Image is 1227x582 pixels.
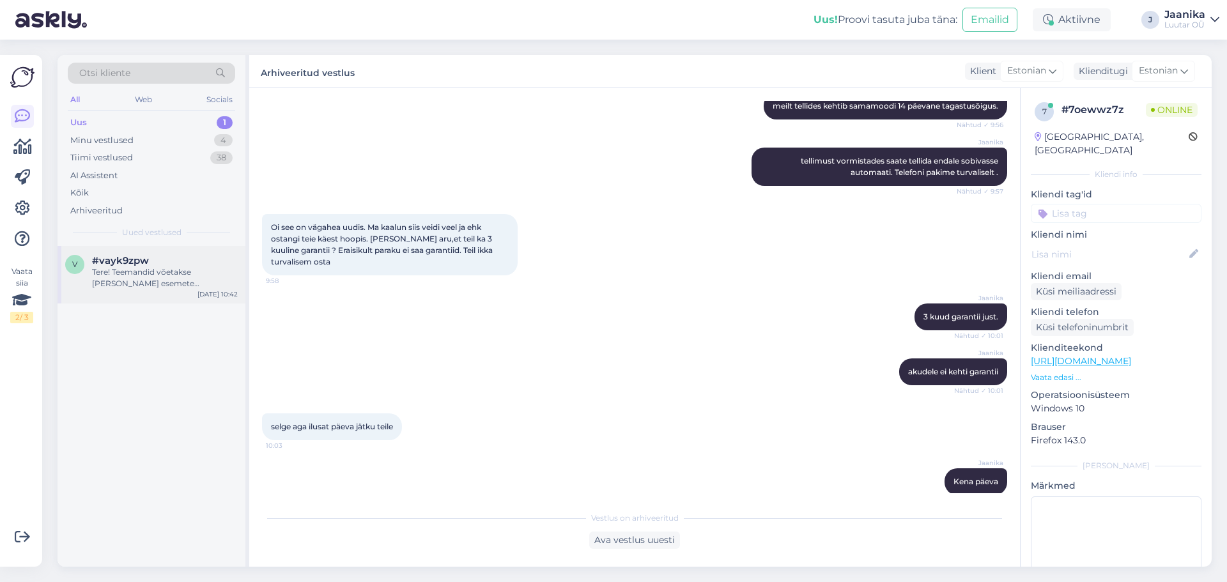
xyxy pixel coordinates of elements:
[10,266,33,323] div: Vaata siia
[955,348,1003,358] span: Jaanika
[962,8,1017,32] button: Emailid
[210,151,233,164] div: 38
[271,222,495,266] span: Oi see on vägahea uudis. Ma kaalun siis veidi veel ja ehk ostangi teie käest hoopis. [PERSON_NAME...
[10,65,35,89] img: Askly Logo
[814,12,957,27] div: Proovi tasuta juba täna:
[1031,188,1201,201] p: Kliendi tag'id
[955,458,1003,468] span: Jaanika
[1031,479,1201,493] p: Märkmed
[1031,319,1134,336] div: Küsi telefoninumbrit
[1031,341,1201,355] p: Klienditeekond
[1164,10,1219,30] a: JaanikaLuutar OÜ
[204,91,235,108] div: Socials
[79,66,130,80] span: Otsi kliente
[591,512,679,524] span: Vestlus on arhiveeritud
[955,293,1003,303] span: Jaanika
[197,289,238,299] div: [DATE] 10:42
[1033,8,1111,31] div: Aktiivne
[217,116,233,129] div: 1
[1074,65,1128,78] div: Klienditugi
[68,91,82,108] div: All
[1031,402,1201,415] p: Windows 10
[122,227,181,238] span: Uued vestlused
[1031,169,1201,180] div: Kliendi info
[1007,64,1046,78] span: Estonian
[1164,10,1205,20] div: Jaanika
[70,169,118,182] div: AI Assistent
[1141,11,1159,29] div: J
[773,101,998,111] span: meilt tellides kehtib samamoodi 14 päevane tagastusõigus.
[70,187,89,199] div: Kõik
[1031,388,1201,402] p: Operatsioonisüsteem
[1035,130,1189,157] div: [GEOGRAPHIC_DATA], [GEOGRAPHIC_DATA]
[70,204,123,217] div: Arhiveeritud
[908,367,998,376] span: akudele ei kehti garantii
[1031,247,1187,261] input: Lisa nimi
[1031,283,1122,300] div: Küsi meiliaadressi
[10,312,33,323] div: 2 / 3
[965,65,996,78] div: Klient
[1146,103,1198,117] span: Online
[214,134,233,147] div: 4
[923,312,998,321] span: 3 kuud garantii just.
[1031,270,1201,283] p: Kliendi email
[266,441,314,450] span: 10:03
[1139,64,1178,78] span: Estonian
[1031,434,1201,447] p: Firefox 143.0
[1031,305,1201,319] p: Kliendi telefon
[70,134,134,147] div: Minu vestlused
[92,266,238,289] div: Tere! Teemandid võetakse [PERSON_NAME] esemete hindamisel arvesse. Teemantidega ehete puhul võime...
[1164,20,1205,30] div: Luutar OÜ
[92,255,149,266] span: #vayk9zpw
[953,477,998,486] span: Kena päeva
[1042,107,1047,116] span: 7
[1031,204,1201,223] input: Lisa tag
[1061,102,1146,118] div: # 7oewwz7z
[801,156,1000,177] span: tellimust vormistades saate tellida endale sobivasse automaati. Telefoni pakime turvaliselt .
[72,259,77,269] span: v
[70,151,133,164] div: Tiimi vestlused
[1031,355,1131,367] a: [URL][DOMAIN_NAME]
[1031,372,1201,383] p: Vaata edasi ...
[954,386,1003,395] span: Nähtud ✓ 10:01
[132,91,155,108] div: Web
[814,13,838,26] b: Uus!
[589,532,680,549] div: Ava vestlus uuesti
[266,276,314,286] span: 9:58
[955,187,1003,196] span: Nähtud ✓ 9:57
[955,120,1003,130] span: Nähtud ✓ 9:56
[955,137,1003,147] span: Jaanika
[1031,420,1201,434] p: Brauser
[271,422,393,431] span: selge aga ilusat päeva jätku teile
[1031,228,1201,241] p: Kliendi nimi
[261,63,355,80] label: Arhiveeritud vestlus
[1031,460,1201,471] div: [PERSON_NAME]
[954,331,1003,341] span: Nähtud ✓ 10:01
[70,116,87,129] div: Uus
